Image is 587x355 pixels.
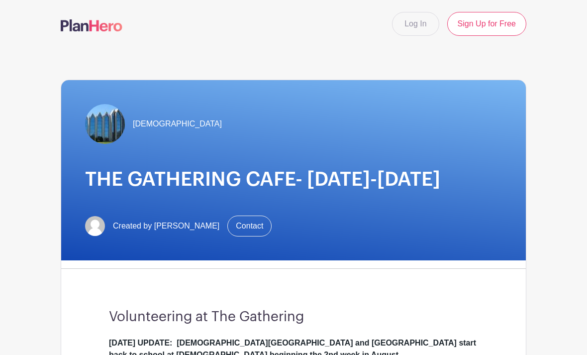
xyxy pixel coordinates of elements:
span: [DEMOGRAPHIC_DATA] [133,118,222,130]
img: TheGathering.jpeg [85,104,125,144]
a: Sign Up for Free [447,12,526,36]
a: Contact [227,216,272,237]
span: Created by [PERSON_NAME] [113,220,219,232]
a: Log In [392,12,439,36]
img: logo-507f7623f17ff9eddc593b1ce0a138ce2505c220e1c5a4e2b4648c50719b7d32.svg [61,19,122,31]
img: default-ce2991bfa6775e67f084385cd625a349d9dcbb7a52a09fb2fda1e96e2d18dcdb.png [85,216,105,236]
h1: THE GATHERING CAFE- [DATE]-[DATE] [85,168,502,192]
h3: Volunteering at The Gathering [109,309,478,325]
